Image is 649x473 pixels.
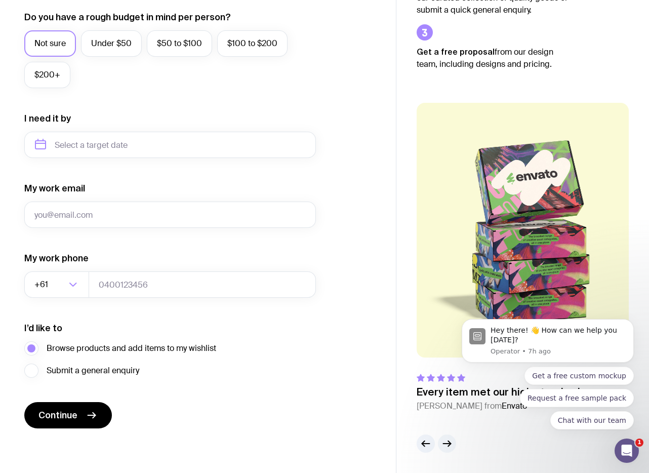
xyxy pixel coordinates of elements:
span: 1 [635,439,643,447]
input: Select a target date [24,132,316,158]
div: Search for option [24,271,89,298]
label: My work phone [24,252,89,264]
button: Continue [24,402,112,428]
label: Do you have a rough budget in mind per person? [24,11,231,23]
p: Every item met our high standards. [417,386,588,398]
label: $200+ [24,62,70,88]
span: Browse products and add items to my wishlist [47,342,216,354]
cite: [PERSON_NAME] from [184,412,396,424]
input: Search for option [50,271,66,298]
cite: [PERSON_NAME] from [417,400,588,412]
label: I need it by [24,112,71,125]
input: 0400123456 [89,271,316,298]
p: The highest-quality merch with the smoothest ordering experience. [184,386,396,410]
span: Continue [38,409,77,421]
span: +61 [34,271,50,298]
label: My work email [24,182,85,194]
label: I’d like to [24,322,62,334]
label: Not sure [24,30,76,57]
strong: Get a free proposal [417,47,495,56]
iframe: Intercom notifications message [447,241,649,446]
p: from our design team, including designs and pricing. [417,46,569,70]
label: $100 to $200 [217,30,288,57]
input: you@email.com [24,202,316,228]
span: Submit a general enquiry [47,365,139,377]
label: $50 to $100 [147,30,212,57]
label: Under $50 [81,30,142,57]
iframe: Intercom live chat [615,439,639,463]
